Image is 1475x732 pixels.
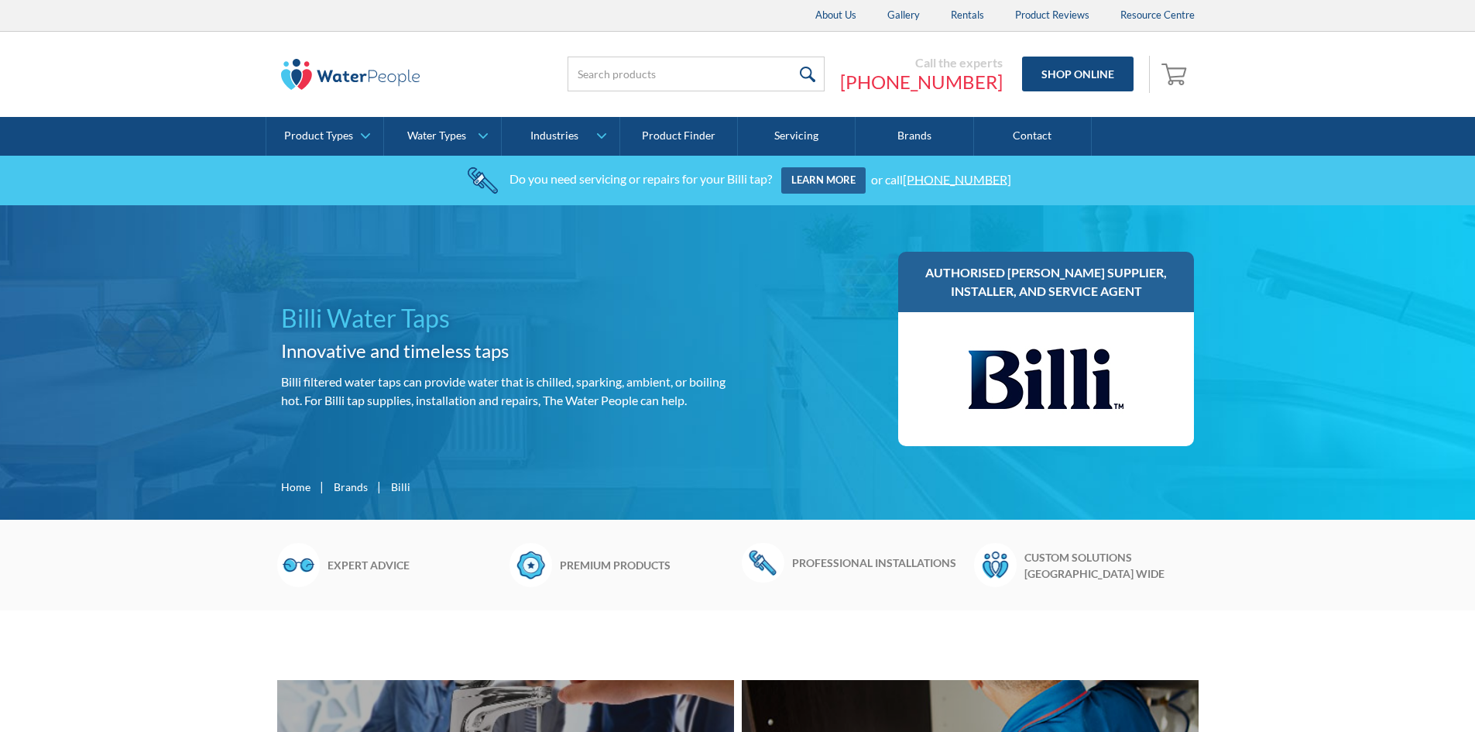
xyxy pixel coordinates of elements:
[407,129,466,143] div: Water Types
[568,57,825,91] input: Search products
[742,543,784,582] img: Wrench
[328,557,502,573] h6: Expert advice
[974,117,1092,156] a: Contact
[914,263,1179,301] h3: Authorised [PERSON_NAME] supplier, installer, and service agent
[1158,56,1195,93] a: Open empty cart
[620,117,738,156] a: Product Finder
[266,117,383,156] a: Product Types
[334,479,368,495] a: Brands
[509,171,772,186] div: Do you need servicing or repairs for your Billi tap?
[1022,57,1134,91] a: Shop Online
[856,117,973,156] a: Brands
[974,543,1017,586] img: Waterpeople Symbol
[281,479,310,495] a: Home
[781,167,866,194] a: Learn more
[840,70,1003,94] a: [PHONE_NUMBER]
[871,171,1011,186] div: or call
[509,543,552,586] img: Badge
[277,543,320,586] img: Glasses
[903,171,1011,186] a: [PHONE_NUMBER]
[969,328,1123,431] img: Billi
[281,373,732,410] p: Billi filtered water taps can provide water that is chilled, sparking, ambient, or boiling hot. F...
[318,477,326,496] div: |
[1161,61,1191,86] img: shopping cart
[560,557,734,573] h6: Premium products
[281,59,420,90] img: The Water People
[530,129,578,143] div: Industries
[391,479,410,495] div: Billi
[281,337,732,365] h2: Innovative and timeless taps
[281,300,732,337] h1: Billi Water Taps
[738,117,856,156] a: Servicing
[792,555,966,571] h6: Professional installations
[840,55,1003,70] div: Call the experts
[384,117,501,156] a: Water Types
[376,477,383,496] div: |
[284,129,353,143] div: Product Types
[1024,549,1199,582] h6: Custom solutions [GEOGRAPHIC_DATA] wide
[502,117,619,156] a: Industries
